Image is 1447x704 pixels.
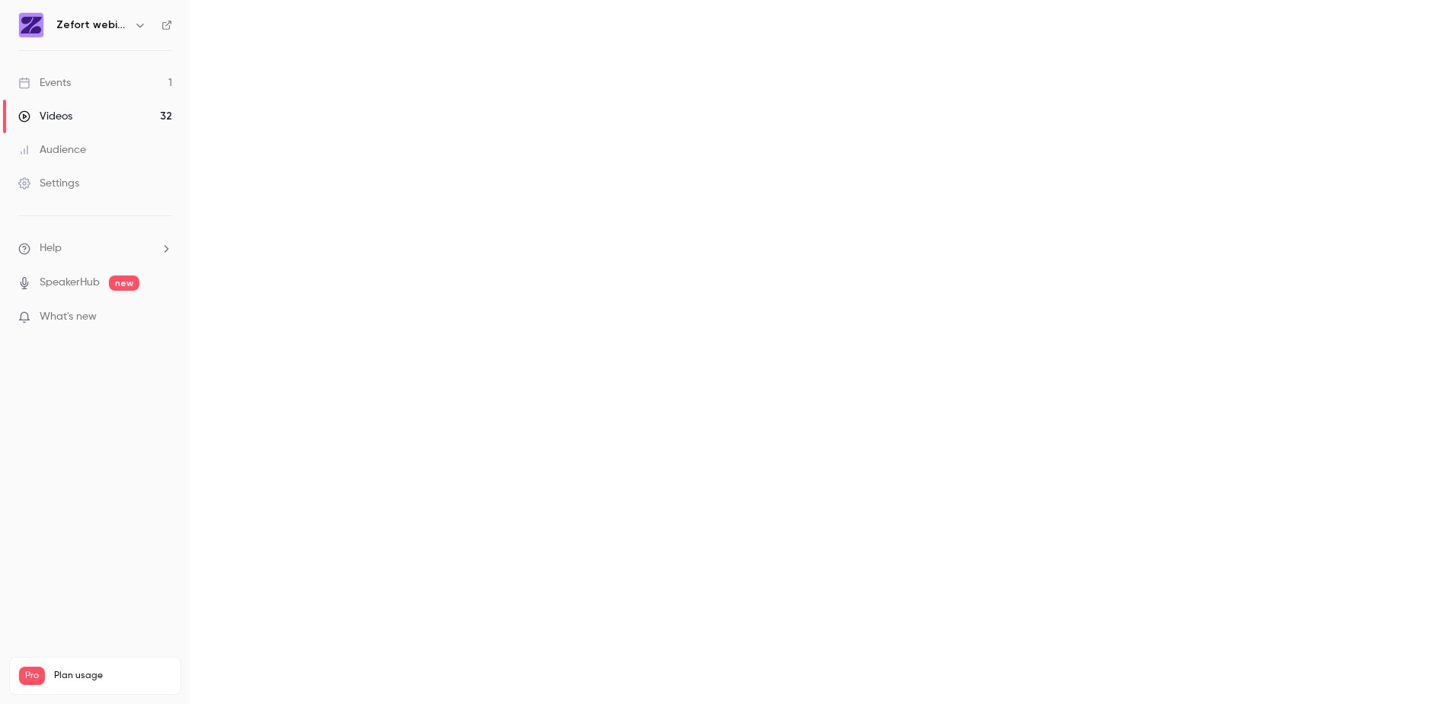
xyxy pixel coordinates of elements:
[19,13,43,37] img: Zefort webinars
[18,75,71,91] div: Events
[56,18,128,33] h6: Zefort webinars
[54,670,171,682] span: Plan usage
[154,311,172,324] iframe: Noticeable Trigger
[40,309,97,325] span: What's new
[18,176,79,191] div: Settings
[18,109,72,124] div: Videos
[18,142,86,158] div: Audience
[109,276,139,291] span: new
[18,241,172,256] li: help-dropdown-opener
[40,275,100,291] a: SpeakerHub
[40,241,62,256] span: Help
[19,667,45,685] span: Pro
